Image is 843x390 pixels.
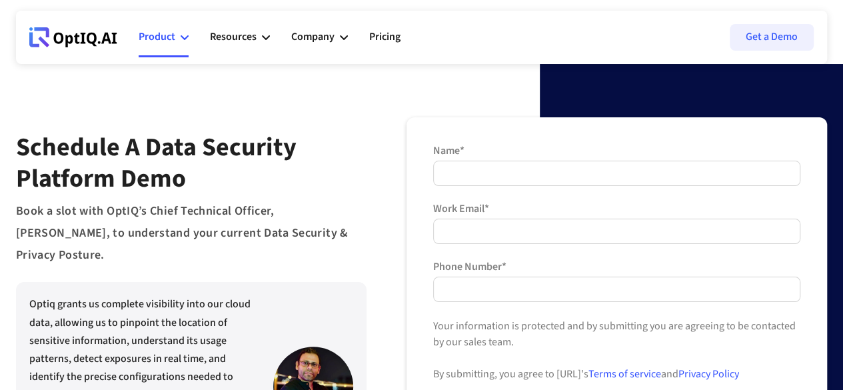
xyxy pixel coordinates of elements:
[291,28,335,46] div: Company
[369,17,401,57] a: Pricing
[210,17,270,57] div: Resources
[678,367,739,381] a: Privacy Policy
[730,24,814,51] a: Get a Demo
[139,17,189,57] div: Product
[16,200,367,266] div: Book a slot with OptIQ’s Chief Technical Officer, [PERSON_NAME], to understand your current Data ...
[16,129,297,197] span: Schedule a data Security platform Demo
[588,367,661,381] a: Terms of service
[29,17,117,57] a: Webflow Homepage
[433,144,800,157] label: Name*
[210,28,257,46] div: Resources
[433,202,800,215] label: Work Email*
[139,28,175,46] div: Product
[433,260,800,273] label: Phone Number*
[291,17,348,57] div: Company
